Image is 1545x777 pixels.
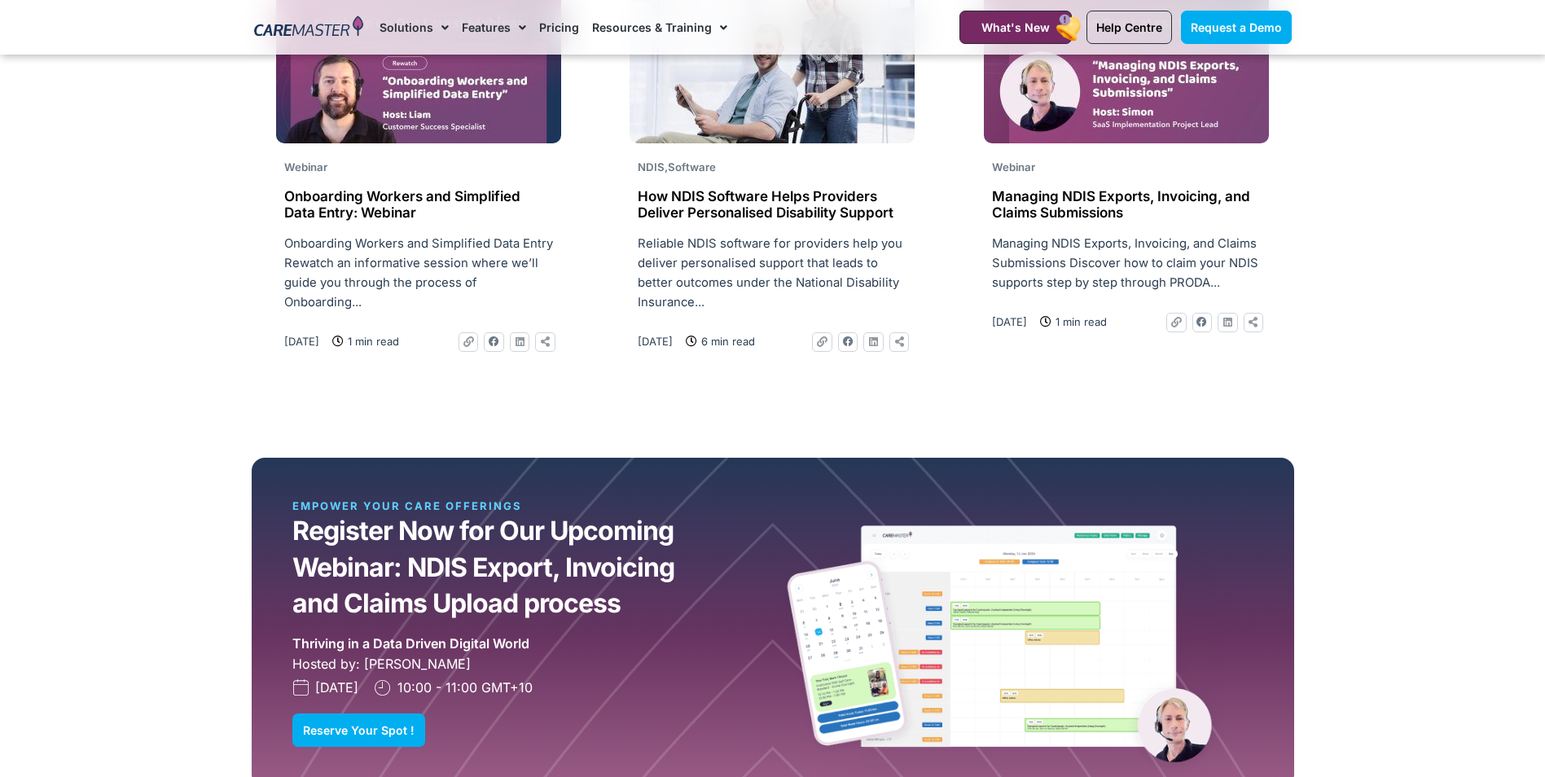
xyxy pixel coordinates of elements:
h2: Managing NDIS Exports, Invoicing, and Claims Submissions [992,188,1261,222]
span: NDIS [638,160,665,173]
span: Software [668,160,716,173]
a: [DATE] [992,313,1027,331]
span: 6 min read [697,332,755,350]
span: Request a Demo [1191,20,1282,34]
time: [DATE] [992,315,1027,328]
span: Reserve Your Spot ! [303,724,415,736]
span: Webinar [284,160,327,173]
a: 10:00 - 11:00 GMT+10 [375,678,533,697]
span: , [638,160,716,173]
time: [DATE] [638,335,673,348]
a: [DATE] [284,332,319,350]
a: [DATE] [638,332,673,350]
h2: Register Now for Our Upcoming Webinar: NDIS Export, Invoicing and Claims Upload process [292,513,690,621]
span: Webinar [992,160,1035,173]
div: Hosted by: [PERSON_NAME] [292,654,773,674]
p: Managing NDIS Exports, Invoicing, and Claims Submissions Discover how to claim your NDIS supports... [992,234,1261,292]
a: Help Centre [1086,11,1172,44]
p: Onboarding Workers and Simplified Data Entry Rewatch an informative session where we’ll guide you... [284,234,553,312]
img: CareMaster Logo [254,15,364,40]
span: 1 min read [344,332,399,350]
h2: How NDIS Software Helps Providers Deliver Personalised Disability Support [638,188,906,222]
div: EMPOWER YOUR CARE OFFERINGS [292,498,590,513]
span: What's New [981,20,1050,34]
a: [DATE] [292,678,358,697]
a: Reserve Your Spot ! [292,713,425,747]
p: Reliable NDIS software for providers help you deliver personalised support that leads to better o... [638,234,906,312]
a: Request a Demo [1181,11,1292,44]
span: 1 min read [1051,313,1107,331]
span: Help Centre [1096,20,1162,34]
div: Thriving in a Data Driven Digital World [292,634,529,654]
h2: Onboarding Workers and Simplified Data Entry: Webinar [284,188,553,222]
a: What's New [959,11,1072,44]
time: [DATE] [284,335,319,348]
